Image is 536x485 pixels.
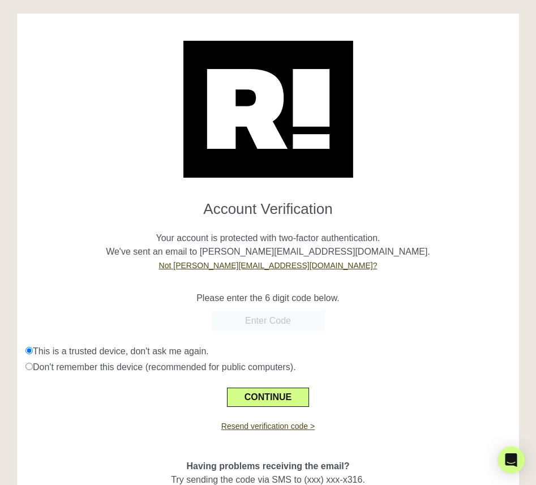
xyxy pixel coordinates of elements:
[186,461,349,471] span: Having problems receiving the email?
[212,311,325,331] input: Enter Code
[221,422,315,431] a: Resend verification code >
[25,218,511,272] p: Your account is protected with two-factor authentication. We've sent an email to [PERSON_NAME][EM...
[25,345,511,358] div: This is a trusted device, don't ask me again.
[227,388,309,407] button: CONTINUE
[159,261,378,270] a: Not [PERSON_NAME][EMAIL_ADDRESS][DOMAIN_NAME]?
[25,291,511,305] p: Please enter the 6 digit code below.
[25,191,511,218] h1: Account Verification
[25,360,511,374] div: Don't remember this device (recommended for public computers).
[183,41,353,178] img: Retention.com
[498,447,525,474] div: Open Intercom Messenger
